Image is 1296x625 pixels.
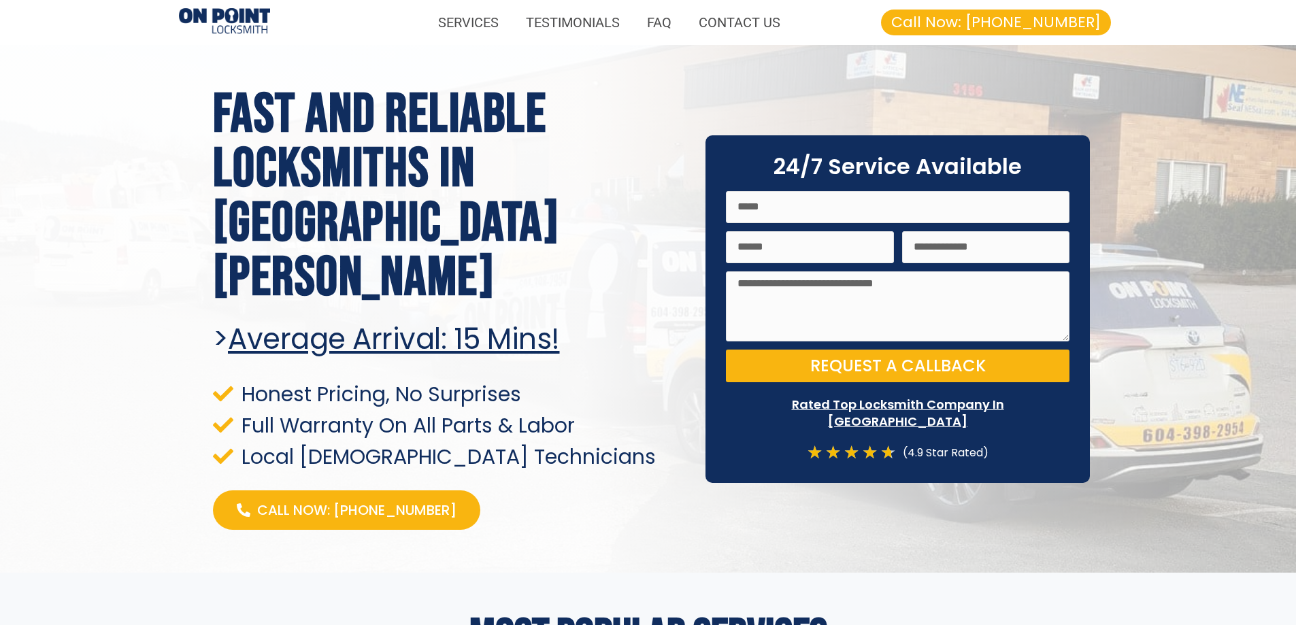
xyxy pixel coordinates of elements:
h2: > [213,322,686,356]
a: TESTIMONIALS [512,7,633,38]
div: (4.9 Star Rated) [896,443,988,462]
nav: Menu [284,7,794,38]
span: Call Now: [PHONE_NUMBER] [891,15,1101,30]
span: Honest Pricing, No Surprises [238,385,521,403]
p: Rated Top Locksmith Company In [GEOGRAPHIC_DATA] [726,396,1069,430]
i: ★ [862,443,878,462]
i: ★ [880,443,896,462]
span: Request a Callback [810,358,986,374]
a: Call Now: [PHONE_NUMBER] [881,10,1111,35]
u: Average arrival: 15 Mins! [228,319,560,359]
a: CONTACT US [685,7,794,38]
i: ★ [825,443,841,462]
span: Local [DEMOGRAPHIC_DATA] Technicians [238,447,656,466]
div: 4.7/5 [807,443,896,462]
i: ★ [844,443,859,462]
a: Call Now: [PHONE_NUMBER] [213,490,480,530]
a: FAQ [633,7,685,38]
a: SERVICES [425,7,512,38]
img: Locksmiths Locations 1 [179,8,270,36]
span: Full Warranty On All Parts & Labor [238,416,575,435]
i: ★ [807,443,823,462]
h2: 24/7 Service Available [726,156,1069,178]
form: On Point Locksmith [726,191,1069,391]
span: Call Now: [PHONE_NUMBER] [257,501,456,520]
button: Request a Callback [726,350,1069,382]
h1: Fast and Reliable Locksmiths In [GEOGRAPHIC_DATA][PERSON_NAME] [213,88,686,305]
